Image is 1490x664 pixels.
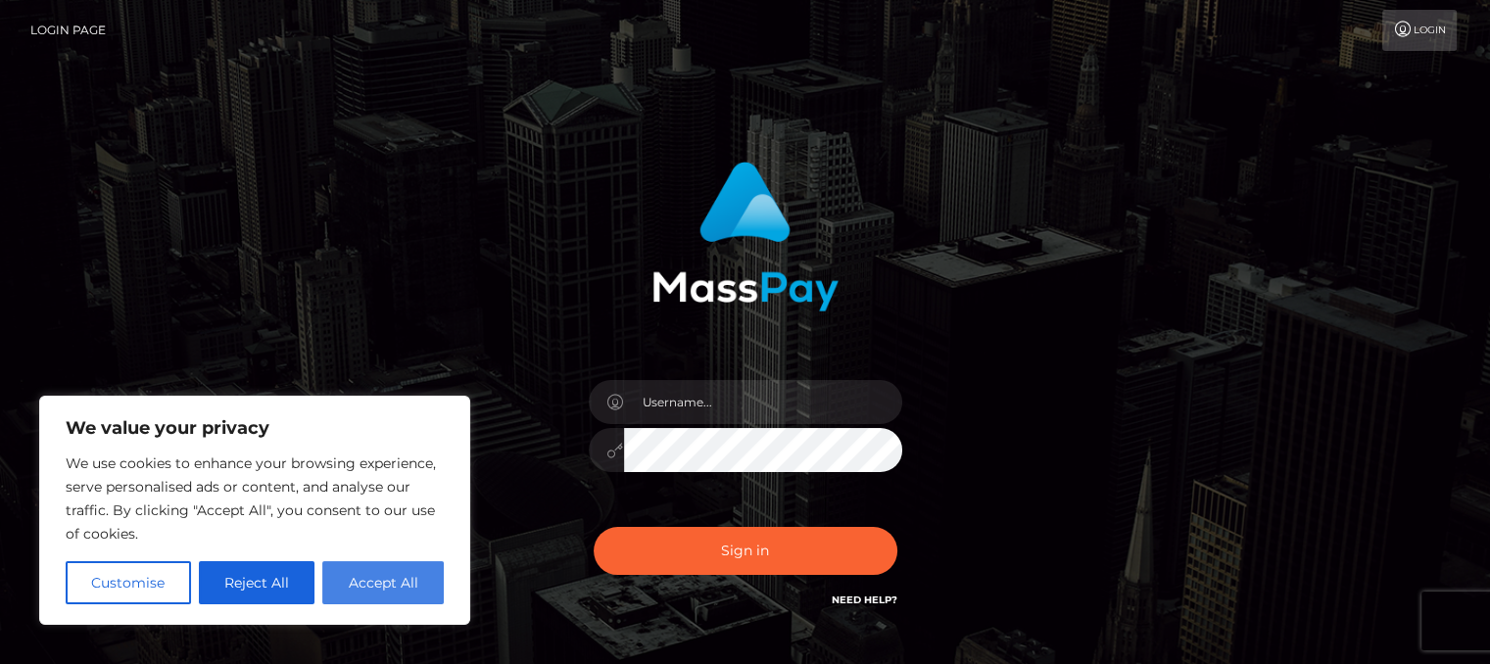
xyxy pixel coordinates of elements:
a: Need Help? [832,593,897,606]
img: MassPay Login [652,162,839,311]
div: We value your privacy [39,396,470,625]
a: Login Page [30,10,106,51]
p: We use cookies to enhance your browsing experience, serve personalised ads or content, and analys... [66,451,444,545]
input: Username... [624,380,902,424]
button: Customise [66,561,191,604]
button: Sign in [594,527,897,575]
button: Reject All [199,561,315,604]
p: We value your privacy [66,416,444,440]
button: Accept All [322,561,444,604]
a: Login [1382,10,1457,51]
